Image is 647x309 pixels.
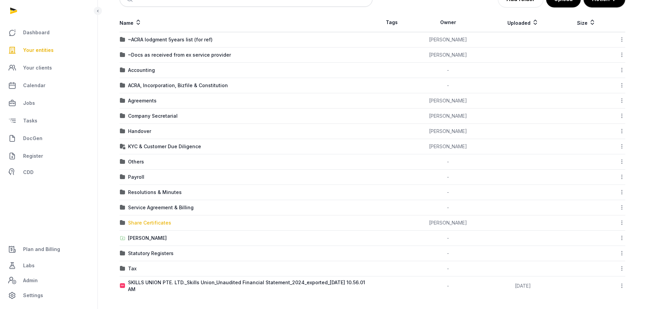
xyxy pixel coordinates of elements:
[128,97,157,104] div: Agreements
[120,159,125,165] img: folder.svg
[411,63,485,78] td: -
[5,166,92,179] a: CDD
[23,245,60,253] span: Plan and Billing
[411,261,485,276] td: -
[5,24,92,41] a: Dashboard
[120,174,125,180] img: folder.svg
[128,128,151,135] div: Handover
[411,276,485,296] td: -
[23,134,42,142] span: DocGen
[128,235,167,242] div: [PERSON_NAME]
[411,139,485,154] td: [PERSON_NAME]
[411,170,485,185] td: -
[5,113,92,129] a: Tasks
[411,124,485,139] td: [PERSON_NAME]
[128,174,144,180] div: Payroll
[23,81,46,90] span: Calendar
[411,154,485,170] td: -
[120,220,125,226] img: folder.svg
[128,279,372,293] div: SKILLS UNION PTE. LTD._Skills Union_Unaudited Financial Statement_2024_exported_[DATE] 10.56.01 AM
[5,148,92,164] a: Register
[120,13,373,32] th: Name
[128,143,201,150] div: KYC & Customer Due Diligence
[5,77,92,94] a: Calendar
[411,246,485,261] td: -
[5,287,92,304] a: Settings
[120,129,125,134] img: folder.svg
[23,46,54,54] span: Your entities
[411,200,485,215] td: -
[411,109,485,124] td: [PERSON_NAME]
[120,266,125,271] img: folder.svg
[5,42,92,58] a: Your entities
[120,235,125,241] img: folder-upload.svg
[5,257,92,274] a: Labs
[561,13,612,32] th: Size
[411,185,485,200] td: -
[411,78,485,93] td: -
[23,152,43,160] span: Register
[120,37,125,42] img: folder.svg
[23,168,34,176] span: CDD
[23,276,38,285] span: Admin
[120,190,125,195] img: folder.svg
[128,36,213,43] div: ~ACRA lodgment 5years list (for ref)
[373,13,411,32] th: Tags
[411,231,485,246] td: -
[120,52,125,58] img: folder.svg
[128,158,144,165] div: Others
[120,83,125,88] img: folder.svg
[128,265,137,272] div: Tax
[411,47,485,63] td: [PERSON_NAME]
[128,219,171,226] div: Share Certificates
[120,67,125,73] img: folder.svg
[411,215,485,231] td: [PERSON_NAME]
[411,93,485,109] td: [PERSON_NAME]
[128,113,178,119] div: Company Secretarial
[128,204,194,211] div: Service Agreement & Billing
[128,250,174,257] div: Statutory Registers
[120,251,125,256] img: folder.svg
[120,283,125,289] img: pdf.svg
[120,144,125,149] img: folder-locked-icon.svg
[23,117,37,125] span: Tasks
[23,28,50,37] span: Dashboard
[120,205,125,210] img: folder.svg
[411,13,485,32] th: Owner
[5,60,92,76] a: Your clients
[128,189,182,196] div: Resolutions & Minutes
[128,52,231,58] div: ~Docs as received from ex service provider
[5,95,92,111] a: Jobs
[128,82,228,89] div: ACRA, Incorporation, Bizfile & Constitution
[128,67,155,74] div: Accounting
[5,130,92,147] a: DocGen
[120,113,125,119] img: folder.svg
[23,291,43,300] span: Settings
[23,99,35,107] span: Jobs
[411,32,485,47] td: [PERSON_NAME]
[120,98,125,103] img: folder.svg
[5,241,92,257] a: Plan and Billing
[23,64,52,72] span: Your clients
[23,262,35,270] span: Labs
[485,13,561,32] th: Uploaded
[5,274,92,287] a: Admin
[515,283,531,289] span: [DATE]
